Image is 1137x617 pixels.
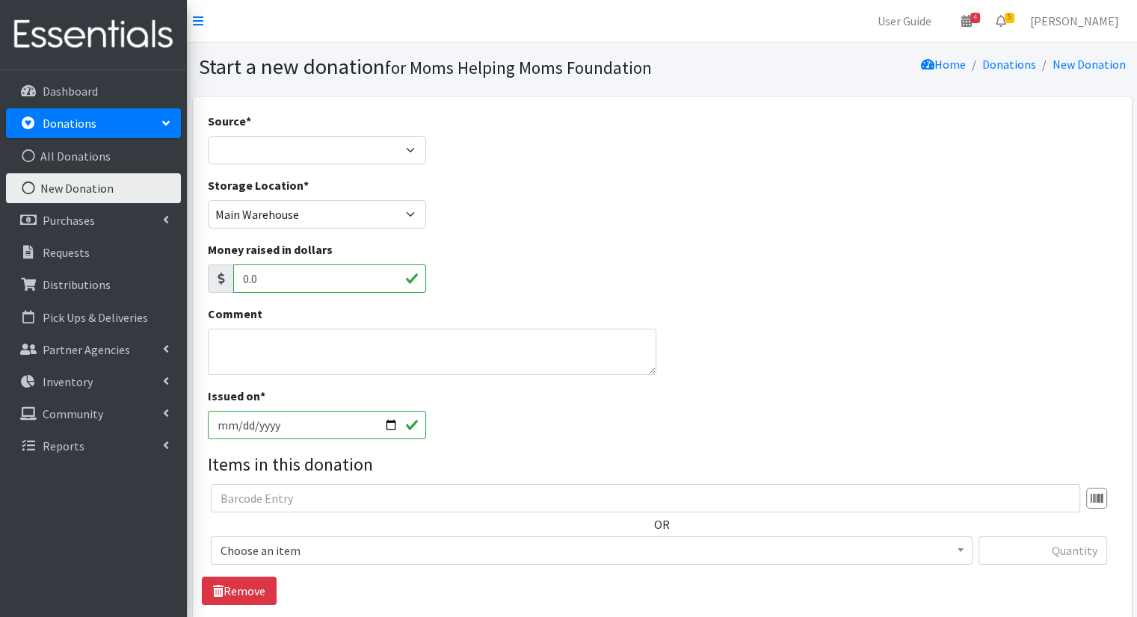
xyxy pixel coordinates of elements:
label: Money raised in dollars [208,241,333,258]
a: New Donation [1053,57,1126,72]
p: Pick Ups & Deliveries [43,310,148,325]
label: Issued on [208,387,265,405]
a: Home [921,57,966,72]
span: 5 [1005,13,1014,23]
a: Donations [982,57,1036,72]
a: Purchases [6,205,181,235]
input: Barcode Entry [211,484,1080,512]
small: for Moms Helping Moms Foundation [385,57,652,78]
a: Distributions [6,270,181,300]
label: Source [208,112,251,130]
span: 4 [970,13,980,23]
abbr: required [246,114,251,128]
p: Reports [43,438,84,453]
label: OR [654,515,670,533]
a: Donations [6,108,181,138]
p: Inventory [43,374,93,389]
a: All Donations [6,141,181,171]
label: Storage Location [208,176,309,194]
p: Donations [43,116,96,131]
legend: Items in this donation [208,451,1117,478]
input: Quantity [979,536,1107,565]
a: Pick Ups & Deliveries [6,303,181,332]
a: [PERSON_NAME] [1018,6,1131,36]
p: Distributions [43,277,111,292]
a: Inventory [6,367,181,397]
p: Requests [43,245,90,260]
abbr: required [303,178,309,193]
a: Reports [6,431,181,461]
p: Partner Agencies [43,342,130,357]
abbr: required [260,388,265,403]
a: Partner Agencies [6,335,181,365]
a: Dashboard [6,76,181,106]
a: 4 [949,6,984,36]
span: Choose an item [221,540,963,561]
a: Requests [6,238,181,267]
span: Choose an item [211,536,973,565]
img: HumanEssentials [6,10,181,60]
a: Community [6,399,181,429]
a: User Guide [866,6,943,36]
a: 5 [984,6,1018,36]
a: New Donation [6,173,181,203]
label: Comment [208,305,262,323]
h1: Start a new donation [199,54,657,80]
p: Dashboard [43,84,98,99]
a: Remove [202,577,277,605]
p: Purchases [43,213,95,228]
p: Community [43,406,103,421]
